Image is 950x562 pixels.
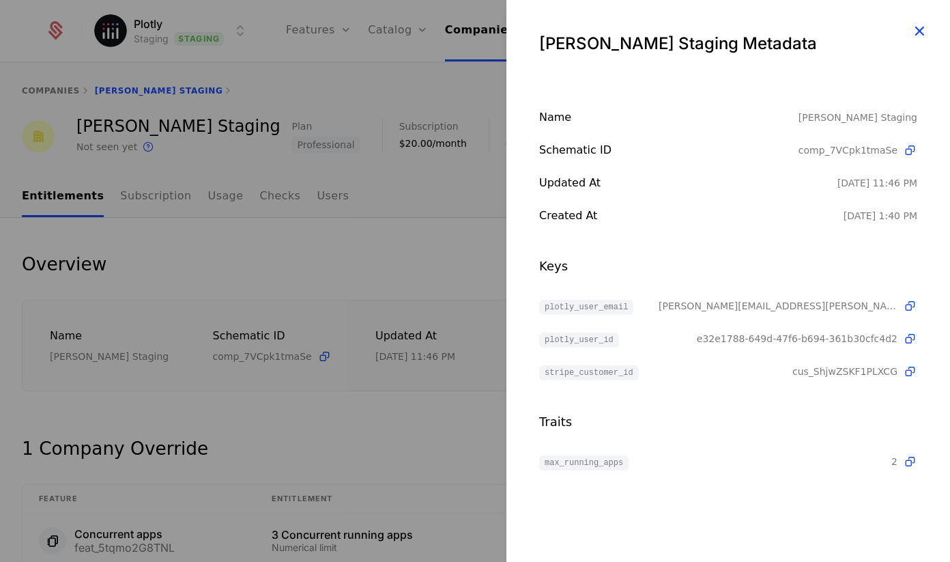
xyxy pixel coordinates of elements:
[539,142,798,158] div: Schematic ID
[539,300,633,315] span: plotly_user_email
[539,257,917,276] div: Keys
[798,109,917,126] div: [PERSON_NAME] Staging
[539,455,629,470] span: max_running_apps
[539,333,619,348] span: plotly_user_id
[539,412,917,432] div: Traits
[539,109,798,126] div: Name
[539,365,639,380] span: stripe_customer_id
[697,332,897,346] span: e32e1788-649d-47f6-b694-361b30cfc4d2
[539,208,844,224] div: Created at
[792,365,897,378] span: cus_ShjwZSKF1PLXCG
[539,33,917,55] div: [PERSON_NAME] Staging Metadata
[837,176,917,190] div: 8/29/25, 11:46 PM
[539,175,837,191] div: Updated at
[891,455,897,468] span: 2
[798,143,897,157] span: comp_7VCpk1tmaSe
[659,299,897,313] span: [PERSON_NAME][EMAIL_ADDRESS][PERSON_NAME][DOMAIN_NAME]
[844,209,917,223] div: 7/14/25, 1:40 PM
